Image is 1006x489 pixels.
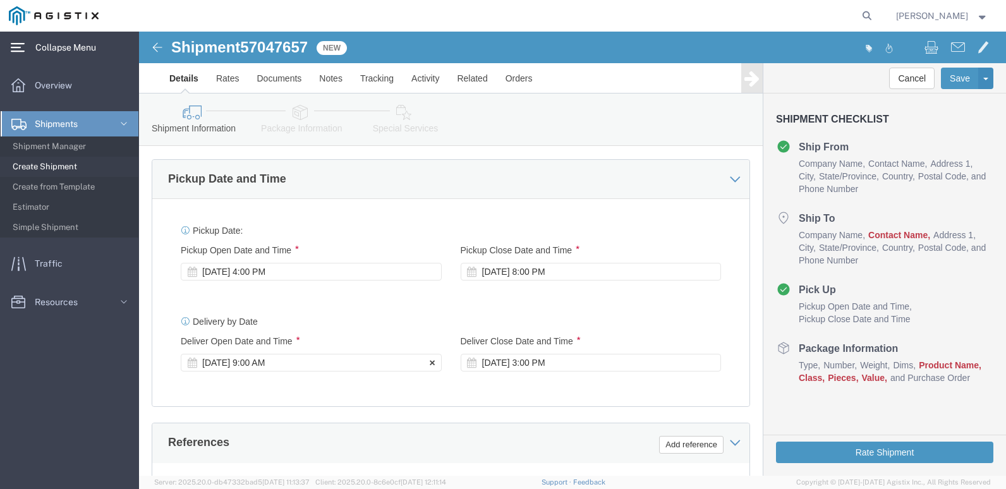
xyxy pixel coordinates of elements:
[401,478,446,486] span: [DATE] 12:11:14
[262,478,310,486] span: [DATE] 11:13:37
[1,289,138,315] a: Resources
[542,478,573,486] a: Support
[315,478,446,486] span: Client: 2025.20.0-8c6e0cf
[35,35,105,60] span: Collapse Menu
[796,477,991,488] span: Copyright © [DATE]-[DATE] Agistix Inc., All Rights Reserved
[13,215,130,240] span: Simple Shipment
[13,195,130,220] span: Estimator
[139,32,1006,476] iframe: FS Legacy Container
[1,73,138,98] a: Overview
[896,9,968,23] span: Colin Murphy
[35,289,87,315] span: Resources
[13,134,130,159] span: Shipment Manager
[1,251,138,276] a: Traffic
[154,478,310,486] span: Server: 2025.20.0-db47332bad5
[35,73,81,98] span: Overview
[13,154,130,179] span: Create Shipment
[9,6,99,25] img: logo
[13,174,130,200] span: Create from Template
[1,111,138,136] a: Shipments
[895,8,989,23] button: [PERSON_NAME]
[35,251,71,276] span: Traffic
[573,478,605,486] a: Feedback
[35,111,87,136] span: Shipments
